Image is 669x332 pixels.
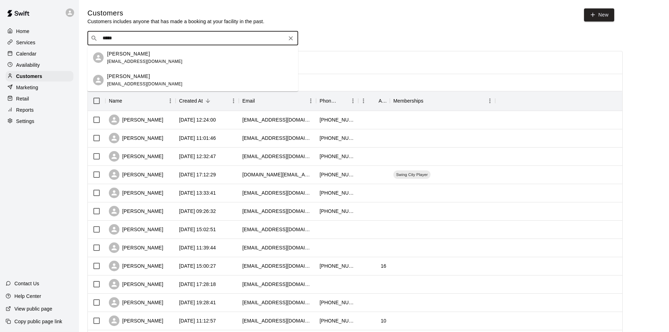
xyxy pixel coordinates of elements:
div: +16084792045 [320,299,355,306]
button: Menu [306,96,316,106]
p: Retail [16,95,29,102]
p: Customers [16,73,42,80]
div: [PERSON_NAME] [109,261,163,271]
div: 2025-07-30 11:12:57 [179,317,216,324]
div: kalebgloeckler274@gmail.com [242,262,313,269]
a: Availability [6,60,73,70]
p: Contact Us [14,280,39,287]
div: ash_wagner5@yahoo.com [242,135,313,142]
button: Menu [165,96,176,106]
p: [PERSON_NAME] [107,50,150,58]
div: [PERSON_NAME] [109,242,163,253]
button: Sort [255,96,265,106]
div: Services [6,37,73,48]
div: 2025-08-11 15:00:27 [179,262,216,269]
div: +14147504114 [320,116,355,123]
div: Name [109,91,122,111]
div: jcullen1524@gmail.com [242,189,313,196]
button: Sort [369,96,379,106]
button: Sort [203,96,213,106]
a: Retail [6,93,73,104]
div: [PERSON_NAME] [109,297,163,308]
span: [EMAIL_ADDRESS][DOMAIN_NAME] [107,59,183,64]
div: 2025-07-31 19:28:41 [179,299,216,306]
div: theresa44@uwalumni.com [242,116,313,123]
div: +18153477579 [320,135,355,142]
button: Sort [424,96,433,106]
a: Marketing [6,82,73,93]
button: Sort [338,96,348,106]
div: 2025-09-07 12:24:00 [179,116,216,123]
div: Created At [176,91,239,111]
div: Phone Number [320,91,338,111]
div: randy98zr600efi1@icloud.com [242,208,313,215]
a: Calendar [6,48,73,59]
span: Swing City Player [393,172,431,177]
a: Home [6,26,73,37]
div: 2025-08-13 15:02:51 [179,226,216,233]
button: Menu [348,96,358,106]
div: Memberships [393,91,424,111]
div: kimberlymarlow80@icoud.com [242,281,313,288]
div: [PERSON_NAME] [109,279,163,289]
p: Calendar [16,50,37,57]
div: +12629141199 [320,317,355,324]
div: cusecuse2020@gmail.com [242,153,313,160]
div: +12622258938 [320,262,355,269]
button: Menu [358,96,369,106]
div: +12627584876 [320,153,355,160]
div: +12629498992 [320,208,355,215]
div: 2025-08-18 13:33:41 [179,189,216,196]
div: 2025-08-19 17:12:29 [179,171,216,178]
div: Settings [6,116,73,126]
div: 10 [381,317,386,324]
p: Availability [16,61,40,69]
div: Email [239,91,316,111]
div: +19049104777 [320,189,355,196]
p: Customers includes anyone that has made a booking at your facility in the past. [87,18,264,25]
div: Name [105,91,176,111]
div: suttmanwi@gmail.com [242,299,313,306]
p: [PERSON_NAME] [107,73,150,80]
div: Wendy Kouba [93,52,104,63]
p: Reports [16,106,34,113]
a: Reports [6,105,73,115]
p: Help Center [14,293,41,300]
div: Created At [179,91,203,111]
div: atmosjordan@gmail.com [242,244,313,251]
button: Menu [485,96,495,106]
p: Settings [16,118,34,125]
p: Copy public page link [14,318,62,325]
p: Marketing [16,84,38,91]
p: Home [16,28,29,35]
button: Sort [122,96,132,106]
button: Menu [228,96,239,106]
div: Memberships [390,91,495,111]
div: [PERSON_NAME] [109,188,163,198]
div: 2025-08-06 17:28:18 [179,281,216,288]
div: Search customers by name or email [87,31,298,45]
button: Clear [286,33,296,43]
div: [PERSON_NAME] [109,224,163,235]
div: jsondej55@gmail.com [242,317,313,324]
div: [PERSON_NAME] [109,133,163,143]
div: [PERSON_NAME] [109,115,163,125]
p: Services [16,39,35,46]
div: 2025-08-15 09:26:32 [179,208,216,215]
div: [PERSON_NAME] [109,315,163,326]
div: [PERSON_NAME] [109,151,163,162]
div: 2025-08-12 11:39:44 [179,244,216,251]
div: Phone Number [316,91,358,111]
div: [PERSON_NAME] [109,169,163,180]
div: nckbc441@gmail.com [242,226,313,233]
a: Customers [6,71,73,82]
div: Age [358,91,390,111]
div: Age [379,91,386,111]
span: [EMAIL_ADDRESS][DOMAIN_NAME] [107,82,183,86]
